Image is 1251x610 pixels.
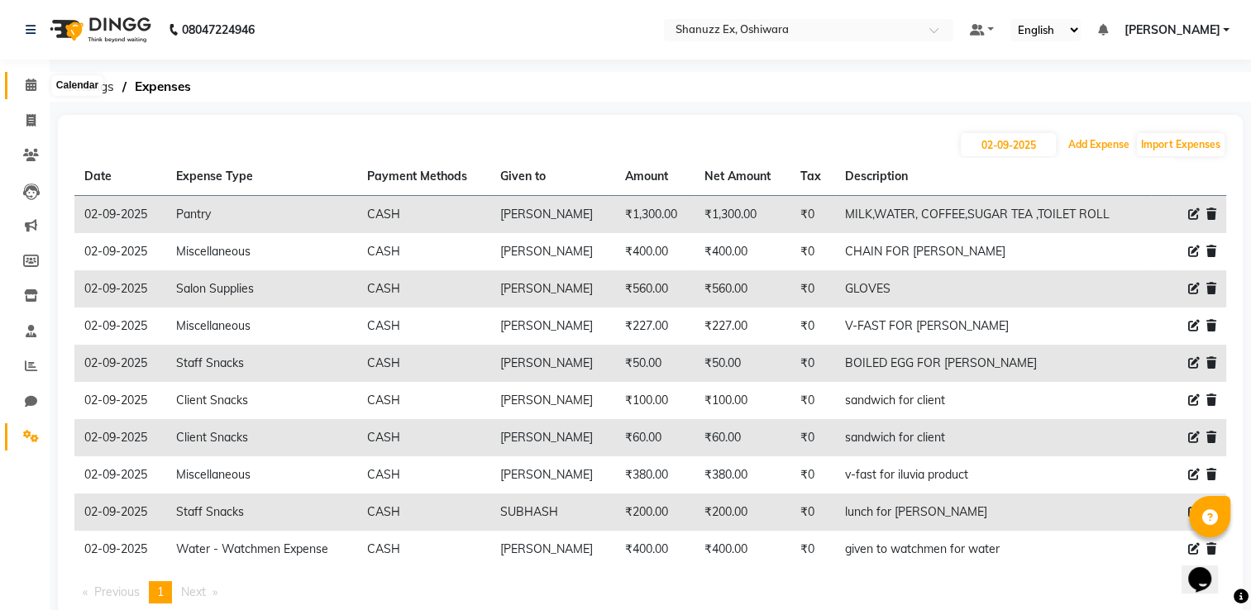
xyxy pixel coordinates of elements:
td: [PERSON_NAME] [490,456,615,493]
b: 08047224946 [182,7,255,53]
td: ₹0 [790,307,835,345]
td: CASH [357,419,490,456]
td: ₹200.00 [615,493,695,531]
td: Staff Snacks [166,493,357,531]
td: v-fast for iluvia product [835,456,1151,493]
td: ₹560.00 [615,270,695,307]
td: CASH [357,382,490,419]
iframe: chat widget [1182,544,1234,593]
td: ₹400.00 [615,531,695,568]
td: ₹380.00 [615,456,695,493]
td: CASH [357,307,490,345]
th: Payment Methods [357,158,490,196]
nav: Pagination [74,581,1226,603]
td: [PERSON_NAME] [490,382,615,419]
td: CASH [357,493,490,531]
td: Client Snacks [166,382,357,419]
td: ₹0 [790,196,835,234]
td: ₹0 [790,456,835,493]
td: ₹100.00 [695,382,790,419]
th: Given to [490,158,615,196]
td: CHAIN FOR [PERSON_NAME] [835,233,1151,270]
td: 02-09-2025 [74,196,166,234]
th: Net Amount [695,158,790,196]
td: ₹1,300.00 [615,196,695,234]
td: [PERSON_NAME] [490,345,615,382]
th: Description [835,158,1151,196]
td: ₹50.00 [615,345,695,382]
td: Pantry [166,196,357,234]
td: 02-09-2025 [74,382,166,419]
td: 02-09-2025 [74,456,166,493]
td: [PERSON_NAME] [490,531,615,568]
td: Water - Watchmen Expense [166,531,357,568]
span: [PERSON_NAME] [1124,21,1220,39]
td: Client Snacks [166,419,357,456]
td: sandwich for client [835,382,1151,419]
td: 02-09-2025 [74,419,166,456]
td: ₹0 [790,345,835,382]
td: given to watchmen for water [835,531,1151,568]
td: Staff Snacks [166,345,357,382]
td: [PERSON_NAME] [490,307,615,345]
td: ₹400.00 [695,233,790,270]
td: GLOVES [835,270,1151,307]
th: Date [74,158,166,196]
span: Previous [94,584,140,599]
td: [PERSON_NAME] [490,419,615,456]
td: CASH [357,270,490,307]
td: SUBHASH [490,493,615,531]
button: Import Expenses [1137,133,1225,156]
td: ₹227.00 [615,307,695,345]
td: ₹400.00 [695,531,790,568]
td: CASH [357,456,490,493]
td: Miscellaneous [166,456,357,493]
span: Next [181,584,206,599]
button: Add Expense [1064,133,1134,156]
td: lunch for [PERSON_NAME] [835,493,1151,531]
td: CASH [357,531,490,568]
td: Salon Supplies [166,270,357,307]
td: 02-09-2025 [74,270,166,307]
td: BOILED EGG FOR [PERSON_NAME] [835,345,1151,382]
td: [PERSON_NAME] [490,196,615,234]
td: CASH [357,233,490,270]
td: 02-09-2025 [74,307,166,345]
td: ₹0 [790,270,835,307]
td: ₹50.00 [695,345,790,382]
td: CASH [357,345,490,382]
td: [PERSON_NAME] [490,270,615,307]
td: ₹227.00 [695,307,790,345]
td: ₹0 [790,531,835,568]
td: ₹400.00 [615,233,695,270]
td: 02-09-2025 [74,233,166,270]
td: 02-09-2025 [74,493,166,531]
td: ₹0 [790,382,835,419]
td: 02-09-2025 [74,345,166,382]
th: Expense Type [166,158,357,196]
td: Miscellaneous [166,307,357,345]
td: CASH [357,196,490,234]
td: ₹0 [790,233,835,270]
td: MILK,WATER, COFFEE,SUGAR TEA ,TOILET ROLL [835,196,1151,234]
td: sandwich for client [835,419,1151,456]
input: PLACEHOLDER.DATE [961,133,1056,156]
th: Amount [615,158,695,196]
span: Expenses [127,72,199,102]
td: Miscellaneous [166,233,357,270]
span: 1 [157,584,164,599]
td: [PERSON_NAME] [490,233,615,270]
td: ₹60.00 [695,419,790,456]
td: ₹0 [790,419,835,456]
td: ₹380.00 [695,456,790,493]
td: ₹100.00 [615,382,695,419]
td: ₹560.00 [695,270,790,307]
td: V-FAST FOR [PERSON_NAME] [835,307,1151,345]
td: ₹200.00 [695,493,790,531]
img: logo [42,7,155,53]
td: ₹60.00 [615,419,695,456]
td: ₹0 [790,493,835,531]
td: 02-09-2025 [74,531,166,568]
th: Tax [790,158,835,196]
td: ₹1,300.00 [695,196,790,234]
